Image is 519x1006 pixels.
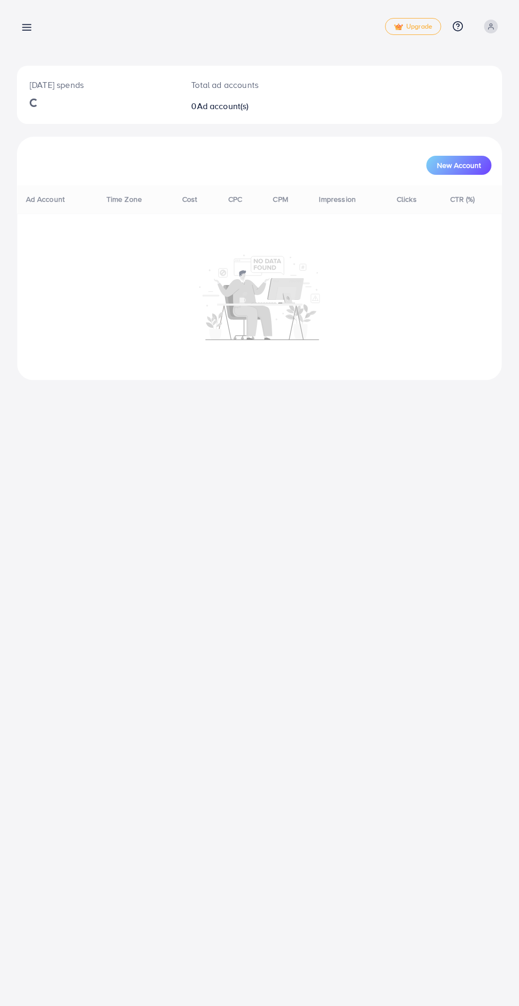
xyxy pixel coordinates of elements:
[394,23,432,31] span: Upgrade
[197,100,249,112] span: Ad account(s)
[426,156,491,175] button: New Account
[394,23,403,31] img: tick
[191,101,287,111] h2: 0
[385,18,441,35] a: tickUpgrade
[191,78,287,91] p: Total ad accounts
[437,162,481,169] span: New Account
[30,78,166,91] p: [DATE] spends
